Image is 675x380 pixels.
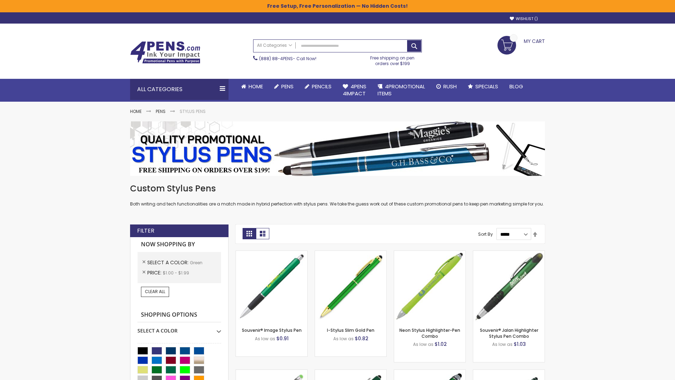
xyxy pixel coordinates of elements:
[137,237,221,252] strong: Now Shopping by
[394,251,465,322] img: Neon Stylus Highlighter-Pen Combo-Green
[137,322,221,334] div: Select A Color
[130,183,545,207] div: Both writing and tech functionalities are a match made in hybrid perfection with stylus pens. We ...
[130,41,200,64] img: 4Pens Custom Pens and Promotional Products
[478,231,493,237] label: Sort By
[236,79,269,94] a: Home
[259,56,316,62] span: - Call Now!
[281,83,294,90] span: Pens
[163,270,189,276] span: $1.00 - $1.99
[130,79,229,100] div: All Categories
[276,335,289,342] span: $0.91
[141,287,169,297] a: Clear All
[137,227,154,235] strong: Filter
[257,43,292,48] span: All Categories
[394,369,465,375] a: Kyra Pen with Stylus and Flashlight-Green
[473,369,545,375] a: Colter Stylus Twist Metal Pen-Green
[236,251,307,322] img: Souvenir® Image Stylus Pen-Green
[253,40,296,51] a: All Categories
[236,369,307,375] a: Islander Softy Gel with Stylus - ColorJet Imprint-Green
[462,79,504,94] a: Specials
[337,79,372,102] a: 4Pens4impact
[147,259,190,266] span: Select A Color
[399,327,460,339] a: Neon Stylus Highlighter-Pen Combo
[249,83,263,90] span: Home
[327,327,374,333] a: I-Stylus Slim Gold Pen
[312,83,332,90] span: Pencils
[242,327,302,333] a: Souvenir® Image Stylus Pen
[413,341,433,347] span: As low as
[259,56,293,62] a: (888) 88-4PENS
[269,79,299,94] a: Pens
[145,289,165,294] span: Clear All
[137,308,221,323] strong: Shopping Options
[343,83,366,97] span: 4Pens 4impact
[299,79,337,94] a: Pencils
[255,336,275,342] span: As low as
[443,83,457,90] span: Rush
[475,83,498,90] span: Specials
[333,336,354,342] span: As low as
[431,79,462,94] a: Rush
[315,369,386,375] a: Custom Soft Touch® Metal Pens with Stylus-Green
[510,16,538,21] a: Wishlist
[509,83,523,90] span: Blog
[130,183,545,194] h1: Custom Stylus Pens
[147,269,163,276] span: Price
[514,341,526,348] span: $1.03
[243,228,256,239] strong: Grid
[394,251,465,256] a: Neon Stylus Highlighter-Pen Combo-Green
[473,251,545,256] a: Souvenir® Jalan Highlighter Stylus Pen Combo-Green
[378,83,425,97] span: 4PROMOTIONAL ITEMS
[130,108,142,114] a: Home
[130,121,545,176] img: Stylus Pens
[315,251,386,256] a: I-Stylus Slim Gold-Green
[435,341,447,348] span: $1.02
[156,108,166,114] a: Pens
[480,327,538,339] a: Souvenir® Jalan Highlighter Stylus Pen Combo
[504,79,529,94] a: Blog
[492,341,513,347] span: As low as
[372,79,431,102] a: 4PROMOTIONALITEMS
[315,251,386,322] img: I-Stylus Slim Gold-Green
[363,52,422,66] div: Free shipping on pen orders over $199
[236,251,307,256] a: Souvenir® Image Stylus Pen-Green
[355,335,368,342] span: $0.82
[190,260,202,266] span: Green
[180,108,206,114] strong: Stylus Pens
[473,251,545,322] img: Souvenir® Jalan Highlighter Stylus Pen Combo-Green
